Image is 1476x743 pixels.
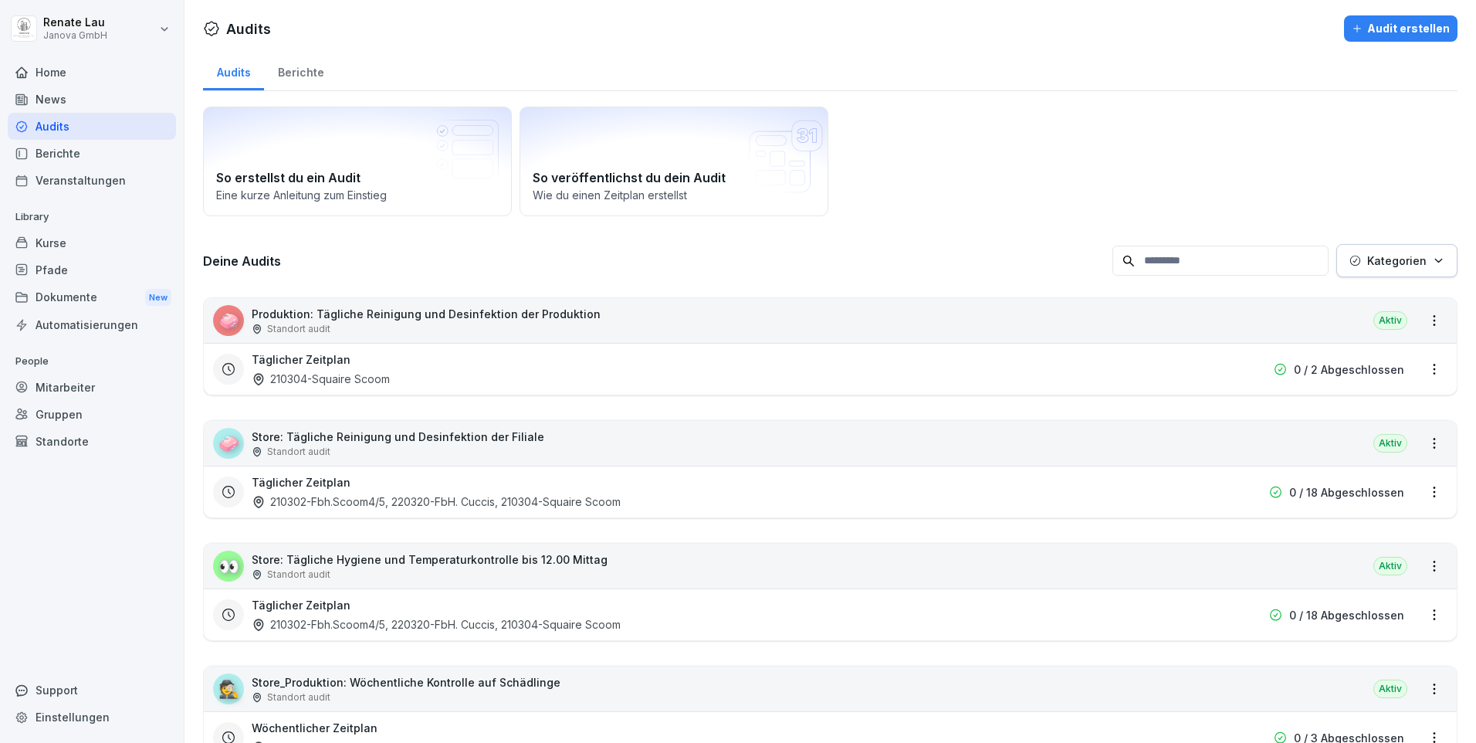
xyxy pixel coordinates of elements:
p: Store: Tägliche Reinigung und Desinfektion der Filiale [252,429,544,445]
div: Aktiv [1373,434,1407,453]
a: Berichte [8,140,176,167]
h3: Wöchentlicher Zeitplan [252,720,377,736]
a: Home [8,59,176,86]
h2: So veröffentlichst du dein Audit [533,168,815,187]
div: Support [8,677,176,704]
p: Kategorien [1367,253,1427,269]
a: Automatisierungen [8,311,176,338]
div: 🧼 [213,428,244,459]
div: 🕵️ [213,673,244,704]
p: Standort audit [267,690,330,704]
a: Einstellungen [8,704,176,731]
p: 0 / 18 Abgeschlossen [1289,484,1404,500]
a: Kurse [8,229,176,256]
h1: Audits [226,19,271,39]
div: 210302-Fbh.Scoom4/5, 220320-FbH. Cuccis, 210304-Squaire Scoom [252,494,621,510]
p: Store_Produktion: Wöchentliche Kontrolle auf Schädlinge [252,674,560,690]
div: Aktiv [1373,311,1407,330]
a: So veröffentlichst du dein AuditWie du einen Zeitplan erstellst [520,107,828,216]
h2: So erstellst du ein Audit [216,168,499,187]
a: Audits [203,51,264,90]
a: News [8,86,176,113]
div: Audit erstellen [1352,20,1450,37]
p: Standort audit [267,568,330,582]
p: Janova GmbH [43,30,107,41]
p: 0 / 18 Abgeschlossen [1289,607,1404,623]
div: Aktiv [1373,680,1407,698]
p: Eine kurze Anleitung zum Einstieg [216,187,499,203]
p: Standort audit [267,445,330,459]
h3: Täglicher Zeitplan [252,351,350,368]
div: Dokumente [8,283,176,312]
p: Store: Tägliche Hygiene und Temperaturkontrolle bis 12.00 Mittag [252,551,608,568]
p: Wie du einen Zeitplan erstellst [533,187,815,203]
button: Kategorien [1336,244,1457,277]
p: Library [8,205,176,229]
a: Pfade [8,256,176,283]
a: Audits [8,113,176,140]
div: New [145,289,171,307]
div: 🧼 [213,305,244,336]
a: Gruppen [8,401,176,428]
p: Renate Lau [43,16,107,29]
h3: Deine Audits [203,253,1105,270]
p: People [8,349,176,374]
a: Veranstaltungen [8,167,176,194]
a: Berichte [264,51,337,90]
div: 210304-Squaire Scoom [252,371,390,387]
a: DokumenteNew [8,283,176,312]
button: Audit erstellen [1344,15,1457,42]
p: 0 / 2 Abgeschlossen [1294,361,1404,378]
h3: Täglicher Zeitplan [252,474,350,490]
div: 👀 [213,551,244,582]
p: Produktion: Tägliche Reinigung und Desinfektion der Produktion [252,306,601,322]
div: 210302-Fbh.Scoom4/5, 220320-FbH. Cuccis, 210304-Squaire Scoom [252,616,621,633]
p: Standort audit [267,322,330,336]
a: So erstellst du ein AuditEine kurze Anleitung zum Einstieg [203,107,512,216]
h3: Täglicher Zeitplan [252,597,350,613]
div: Aktiv [1373,557,1407,575]
a: Standorte [8,428,176,455]
a: Mitarbeiter [8,374,176,401]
